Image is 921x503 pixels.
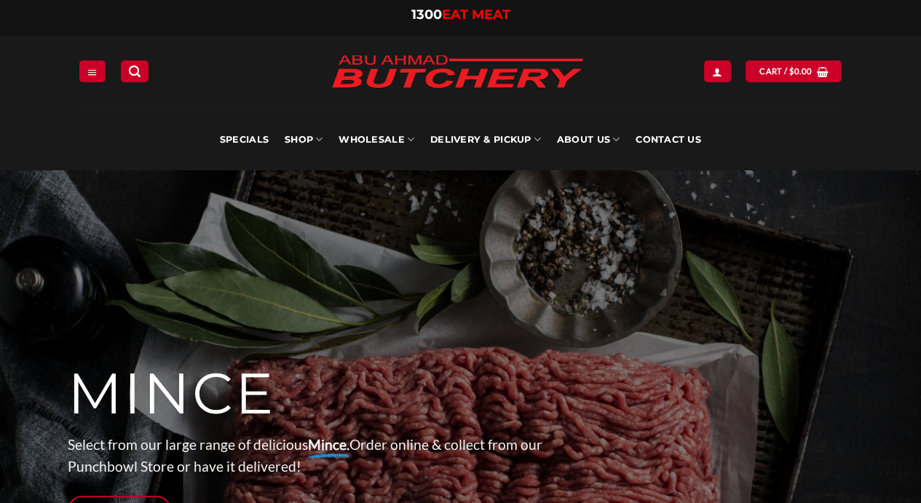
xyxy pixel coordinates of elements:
span: 1300 [411,7,442,23]
span: MINCE [68,359,275,429]
span: Cart / [759,65,812,78]
a: Login [704,60,730,82]
a: 1300EAT MEAT [411,7,510,23]
span: $ [789,65,794,78]
span: EAT MEAT [442,7,510,23]
a: Delivery & Pickup [430,109,541,170]
a: About Us [557,109,620,170]
a: Wholesale [339,109,414,170]
a: SHOP [285,109,323,170]
span: Select from our large range of delicious Order online & collect from our Punchbowl Store or have ... [68,436,542,475]
a: Menu [79,60,106,82]
a: Search [121,60,149,82]
a: Contact Us [636,109,701,170]
bdi: 0.00 [789,66,813,76]
a: Specials [220,109,269,170]
strong: Mince. [308,436,349,453]
a: View cart [746,60,842,82]
img: Abu Ahmad Butchery [319,45,596,100]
